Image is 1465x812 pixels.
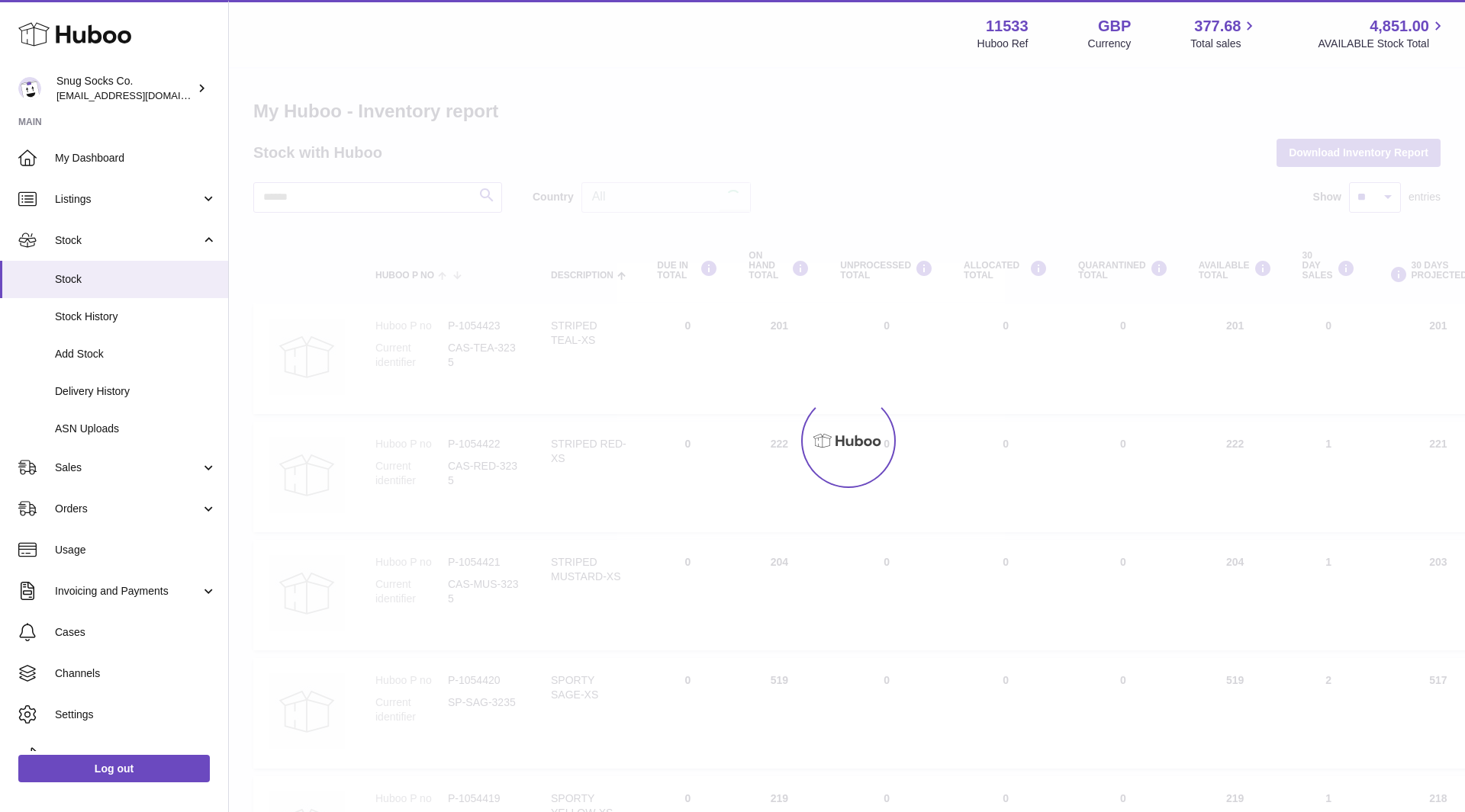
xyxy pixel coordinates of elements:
[1098,16,1131,37] strong: GBP
[55,151,217,165] span: My Dashboard
[55,543,217,557] span: Usage
[1318,16,1447,51] a: 4,851.00 AVAILABLE Stock Total
[55,310,217,324] span: Stock History
[986,16,1029,37] strong: 11533
[55,749,217,763] span: Returns
[1088,37,1132,51] div: Currency
[1370,16,1429,37] span: 4,851.00
[1190,37,1258,51] span: Total sales
[55,192,201,207] span: Listings
[55,666,217,681] span: Channels
[55,625,217,640] span: Cases
[55,422,217,436] span: ASN Uploads
[1190,16,1258,51] a: 377.68 Total sales
[55,233,201,248] span: Stock
[18,755,210,782] a: Log out
[56,89,224,101] span: [EMAIL_ADDRESS][DOMAIN_NAME]
[55,384,217,399] span: Delivery History
[56,74,194,103] div: Snug Socks Co.
[55,272,217,287] span: Stock
[55,708,217,722] span: Settings
[55,461,201,475] span: Sales
[1194,16,1241,37] span: 377.68
[1318,37,1447,51] span: AVAILABLE Stock Total
[55,502,201,516] span: Orders
[55,584,201,599] span: Invoicing and Payments
[977,37,1029,51] div: Huboo Ref
[55,347,217,361] span: Add Stock
[18,77,41,100] img: info@snugsocks.co.uk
